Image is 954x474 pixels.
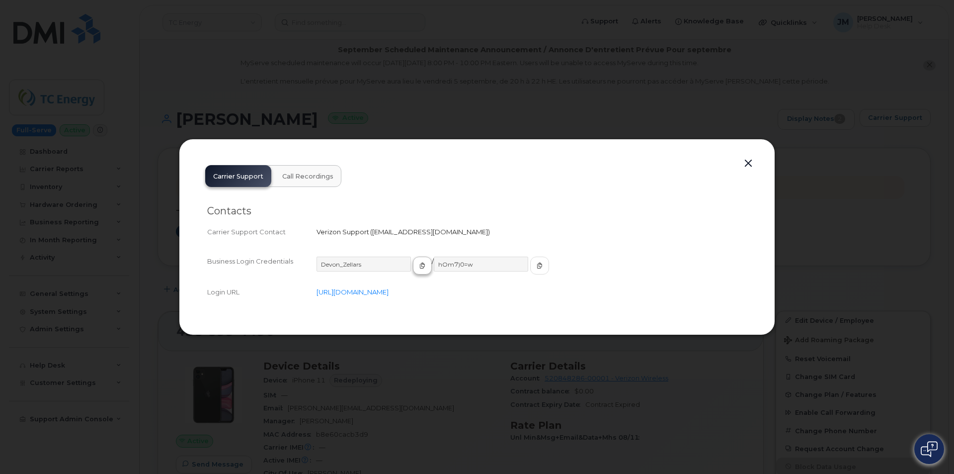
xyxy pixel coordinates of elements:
button: copy to clipboard [530,257,549,275]
div: / [317,257,747,284]
img: Open chat [921,441,938,457]
a: [URL][DOMAIN_NAME] [317,288,389,296]
h2: Contacts [207,205,747,217]
span: Verizon Support [317,228,369,236]
div: Carrier Support Contact [207,227,317,237]
span: [EMAIL_ADDRESS][DOMAIN_NAME] [372,228,488,236]
div: Login URL [207,287,317,297]
button: copy to clipboard [413,257,432,275]
span: Call Recordings [282,173,333,181]
div: Business Login Credentials [207,257,317,284]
